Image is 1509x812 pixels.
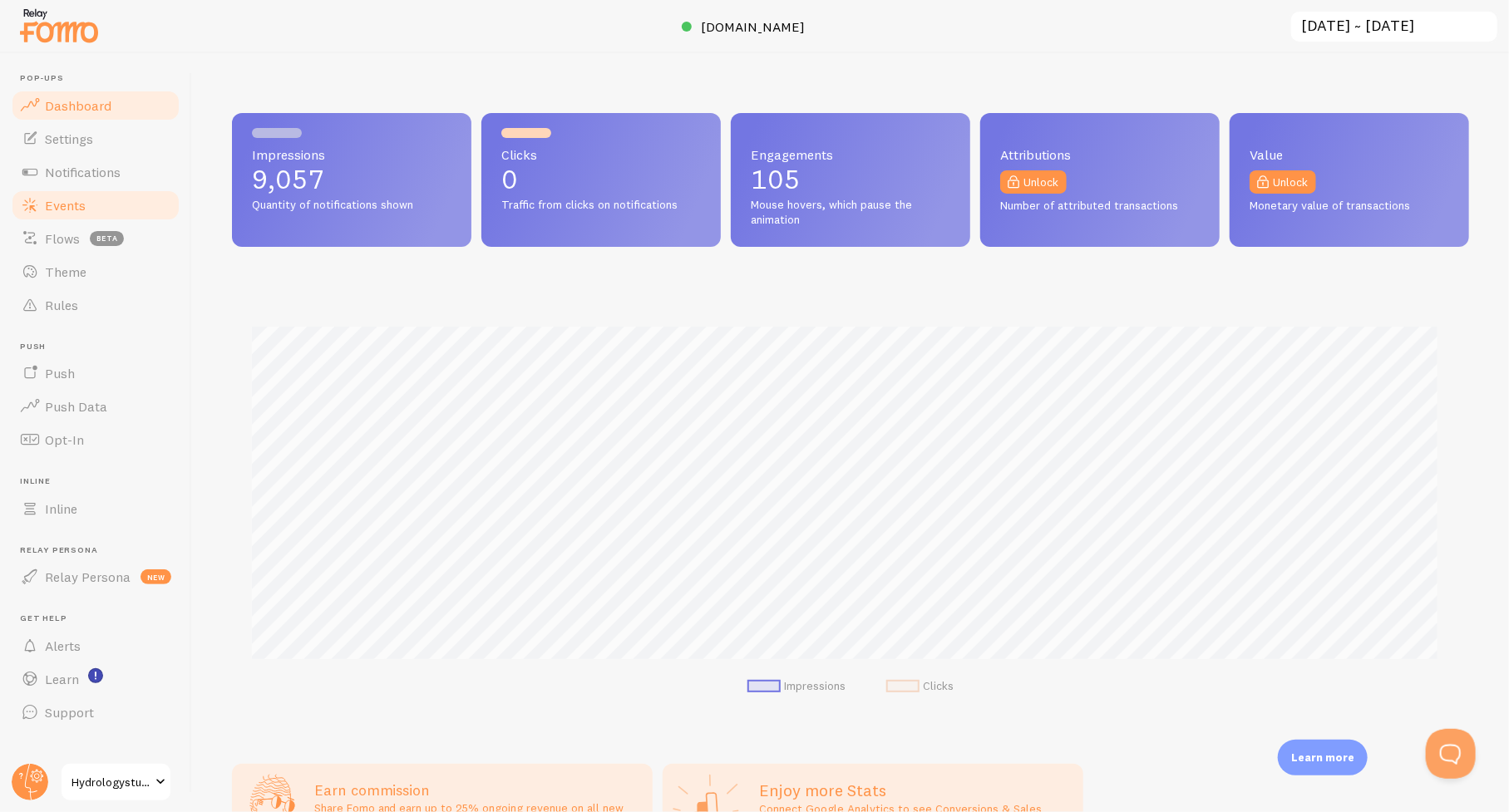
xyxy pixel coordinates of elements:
[45,671,79,687] span: Learn
[1291,750,1354,765] p: Learn more
[1000,148,1200,161] span: Attributions
[10,122,181,155] a: Settings
[252,198,451,213] span: Quantity of notifications shown
[45,637,81,654] span: Alerts
[314,780,643,800] h3: Earn commission
[45,263,86,280] span: Theme
[72,772,150,792] span: Hydrologystudio
[10,222,181,255] a: Flows beta
[60,762,172,802] a: Hydrologystudio
[10,696,181,729] a: Support
[45,365,75,381] span: Push
[501,166,701,193] p: 0
[10,255,181,288] a: Theme
[252,148,451,161] span: Impressions
[90,231,124,246] span: beta
[1426,729,1476,779] iframe: Help Scout Beacon - Open
[501,198,701,213] span: Traffic from clicks on notifications
[17,4,101,47] img: fomo-relay-logo-orange.svg
[886,679,954,694] li: Clicks
[45,568,131,585] span: Relay Persona
[10,89,181,122] a: Dashboard
[751,166,950,193] p: 105
[88,668,103,683] svg: <p>Watch New Feature Tutorials!</p>
[747,679,846,694] li: Impressions
[20,613,181,624] span: Get Help
[1000,199,1200,214] span: Number of attributed transactions
[20,73,181,84] span: Pop-ups
[45,197,86,214] span: Events
[20,342,181,352] span: Push
[759,780,1073,801] h2: Enjoy more Stats
[10,492,181,525] a: Inline
[45,164,121,180] span: Notifications
[45,297,78,313] span: Rules
[10,423,181,456] a: Opt-In
[10,560,181,593] a: Relay Persona new
[252,166,451,193] p: 9,057
[751,148,950,161] span: Engagements
[10,189,181,222] a: Events
[45,500,77,517] span: Inline
[1000,170,1067,194] a: Unlock
[1278,740,1368,775] div: Learn more
[751,198,950,227] span: Mouse hovers, which pause the animation
[10,288,181,322] a: Rules
[45,230,80,247] span: Flows
[1250,199,1449,214] span: Monetary value of transactions
[10,390,181,423] a: Push Data
[10,357,181,390] a: Push
[45,704,94,721] span: Support
[45,97,111,114] span: Dashboard
[10,629,181,662] a: Alerts
[1250,170,1316,194] a: Unlock
[141,569,171,584] span: new
[1250,148,1449,161] span: Value
[45,398,107,415] span: Push Data
[20,476,181,487] span: Inline
[10,155,181,189] a: Notifications
[45,431,84,448] span: Opt-In
[501,148,701,161] span: Clicks
[20,545,181,556] span: Relay Persona
[10,662,181,696] a: Learn
[45,130,93,147] span: Settings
